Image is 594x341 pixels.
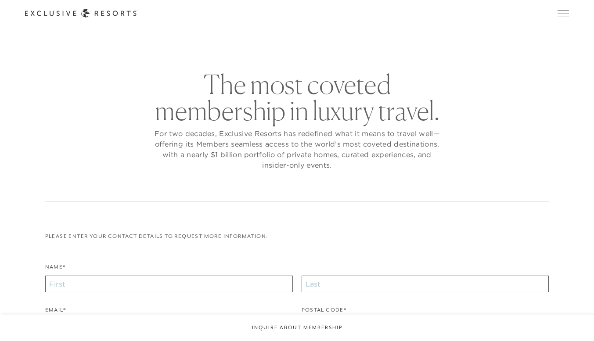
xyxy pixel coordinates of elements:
[302,306,347,319] label: Postal Code*
[302,276,549,292] input: Last
[45,306,66,319] label: Email*
[152,128,442,170] p: For two decades, Exclusive Resorts has redefined what it means to travel well—offering its Member...
[152,71,442,124] h2: The most coveted membership in luxury travel.
[45,276,293,292] input: First
[558,11,569,17] button: Open navigation
[45,232,549,240] p: Please enter your contact details to request more information:
[45,263,66,276] label: Name*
